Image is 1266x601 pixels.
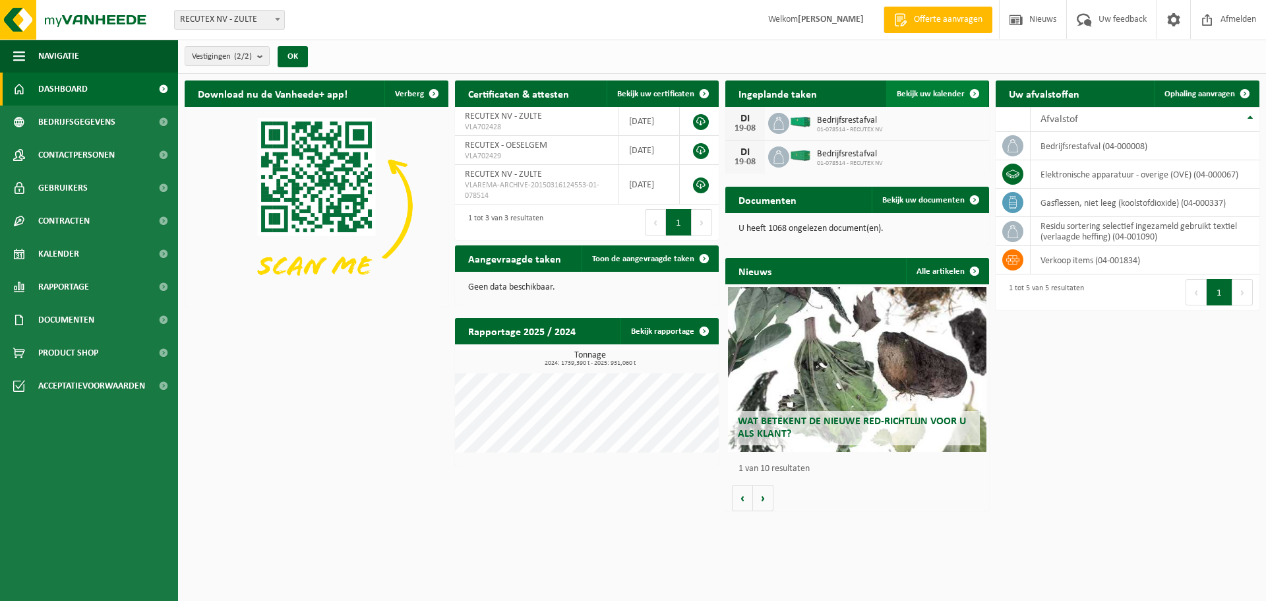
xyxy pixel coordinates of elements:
[798,15,864,24] strong: [PERSON_NAME]
[617,90,694,98] span: Bekijk uw certificaten
[666,209,692,236] button: 1
[911,13,986,26] span: Offerte aanvragen
[38,172,88,205] span: Gebruikers
[738,224,976,234] p: U heeft 1068 ongelezen document(en).
[789,116,812,128] img: HK-XR-30-GN-00
[1040,114,1078,125] span: Afvalstof
[1186,279,1207,305] button: Previous
[38,237,79,270] span: Kalender
[1164,90,1235,98] span: Ophaling aanvragen
[620,318,717,344] a: Bekijk rapportage
[185,107,448,305] img: Download de VHEPlus App
[38,40,79,73] span: Navigatie
[174,10,285,30] span: RECUTEX NV - ZULTE
[38,139,115,172] span: Contactpersonen
[38,303,94,336] span: Documenten
[728,287,986,452] a: Wat betekent de nieuwe RED-richtlijn voor u als klant?
[884,7,992,33] a: Offerte aanvragen
[465,141,547,150] span: RECUTEX - OESELGEM
[619,136,680,165] td: [DATE]
[872,187,988,213] a: Bekijk uw documenten
[384,80,447,107] button: Verberg
[38,270,89,303] span: Rapportage
[692,209,712,236] button: Next
[185,80,361,106] h2: Download nu de Vanheede+ app!
[465,170,542,179] span: RECUTEX NV - ZULTE
[732,147,758,158] div: DI
[619,165,680,205] td: [DATE]
[1031,160,1259,189] td: elektronische apparatuur - overige (OVE) (04-000067)
[817,126,883,134] span: 01-078514 - RECUTEX NV
[468,283,706,292] p: Geen data beschikbaar.
[906,258,988,284] a: Alle artikelen
[996,80,1093,106] h2: Uw afvalstoffen
[1031,217,1259,246] td: residu sortering selectief ingezameld gebruikt textiel (verlaagde heffing) (04-001090)
[38,205,90,237] span: Contracten
[462,351,719,367] h3: Tonnage
[725,80,830,106] h2: Ingeplande taken
[175,11,284,29] span: RECUTEX NV - ZULTE
[395,90,424,98] span: Verberg
[738,416,966,439] span: Wat betekent de nieuwe RED-richtlijn voor u als klant?
[465,151,609,162] span: VLA702429
[725,258,785,284] h2: Nieuws
[1031,246,1259,274] td: verkoop items (04-001834)
[725,187,810,212] h2: Documenten
[278,46,308,67] button: OK
[817,115,883,126] span: Bedrijfsrestafval
[455,318,589,344] h2: Rapportage 2025 / 2024
[185,46,270,66] button: Vestigingen(2/2)
[817,149,883,160] span: Bedrijfsrestafval
[592,255,694,263] span: Toon de aangevraagde taken
[732,113,758,124] div: DI
[886,80,988,107] a: Bekijk uw kalender
[1207,279,1232,305] button: 1
[192,47,252,67] span: Vestigingen
[753,485,773,511] button: Volgende
[465,180,609,201] span: VLAREMA-ARCHIVE-20150316124553-01-078514
[38,73,88,106] span: Dashboard
[619,107,680,136] td: [DATE]
[738,464,982,474] p: 1 van 10 resultaten
[817,160,883,168] span: 01-078514 - RECUTEX NV
[732,158,758,167] div: 19-08
[234,52,252,61] count: (2/2)
[732,124,758,133] div: 19-08
[38,106,115,139] span: Bedrijfsgegevens
[582,245,717,272] a: Toon de aangevraagde taken
[1154,80,1258,107] a: Ophaling aanvragen
[455,80,582,106] h2: Certificaten & attesten
[897,90,965,98] span: Bekijk uw kalender
[462,208,543,237] div: 1 tot 3 van 3 resultaten
[462,360,719,367] span: 2024: 1739,390 t - 2025: 931,060 t
[645,209,666,236] button: Previous
[732,485,753,511] button: Vorige
[789,150,812,162] img: HK-XC-40-GN-00
[1232,279,1253,305] button: Next
[455,245,574,271] h2: Aangevraagde taken
[882,196,965,205] span: Bekijk uw documenten
[607,80,717,107] a: Bekijk uw certificaten
[38,336,98,369] span: Product Shop
[1031,132,1259,160] td: bedrijfsrestafval (04-000008)
[38,369,145,402] span: Acceptatievoorwaarden
[1002,278,1084,307] div: 1 tot 5 van 5 resultaten
[1031,189,1259,217] td: gasflessen, niet leeg (koolstofdioxide) (04-000337)
[465,111,542,121] span: RECUTEX NV - ZULTE
[465,122,609,133] span: VLA702428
